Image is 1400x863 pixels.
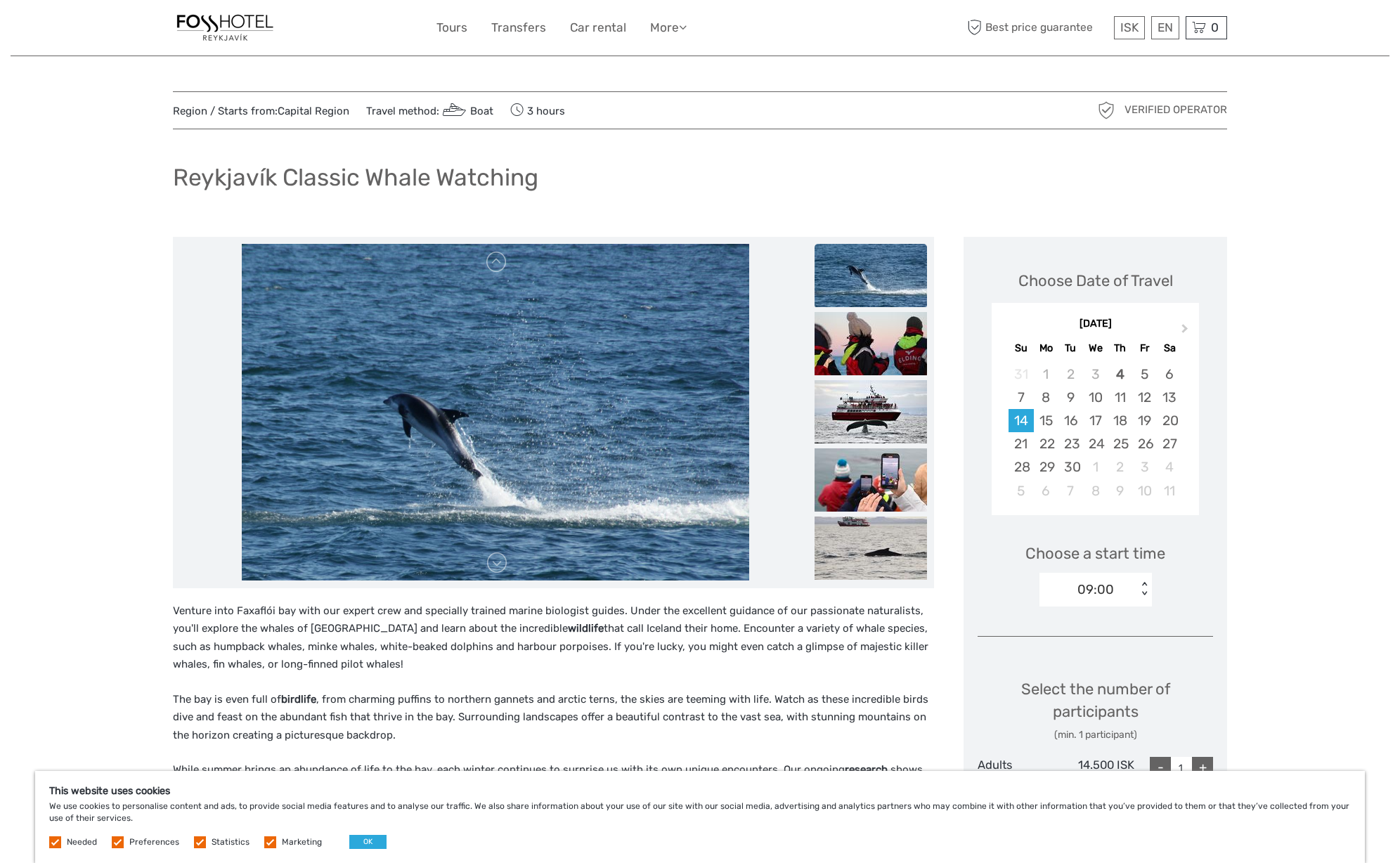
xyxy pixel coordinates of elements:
[1108,455,1132,479] div: Choose Thursday, October 2nd, 2025
[1083,409,1108,432] div: Choose Wednesday, September 17th, 2025
[964,16,1110,39] span: Best price guarantee
[570,18,626,38] a: Car rental
[815,312,927,375] img: b78d6e61daa04260bd164bb14028d35d_slider_thumbnail.jpeg
[1108,432,1132,455] div: Choose Thursday, September 25th, 2025
[1108,386,1132,409] div: Choose Thursday, September 11th, 2025
[978,757,1056,786] div: Adults
[1175,320,1198,343] button: Next Month
[1058,386,1083,409] div: Choose Tuesday, September 9th, 2025
[439,105,493,117] a: Boat
[1009,339,1033,358] div: Su
[1009,432,1033,455] div: Choose Sunday, September 21st, 2025
[1034,386,1058,409] div: Choose Monday, September 8th, 2025
[1151,16,1179,39] div: EN
[1018,270,1173,292] div: Choose Date of Travel
[1077,580,1114,599] div: 09:00
[815,244,927,307] img: 51965d700edd45d38c2168157bc122b2_slider_thumbnail.jpeg
[349,835,387,849] button: OK
[1083,455,1108,479] div: Choose Wednesday, October 1st, 2025
[1083,479,1108,502] div: Choose Wednesday, October 8th, 2025
[815,517,927,580] img: af85db80b42c4fe2897138f33390769b_slider_thumbnail.jpeg
[436,18,467,38] a: Tours
[129,836,179,848] label: Preferences
[815,448,927,512] img: a4e4f68229304a8c94a437cd436454c4_slider_thumbnail.jpeg
[1209,20,1221,34] span: 0
[1058,409,1083,432] div: Choose Tuesday, September 16th, 2025
[35,771,1365,863] div: We use cookies to personalise content and ads, to provide social media features and to analyse ou...
[173,11,277,45] img: 1357-20722262-a0dc-4fd2-8fc5-b62df901d176_logo_small.jpg
[1120,20,1139,34] span: ISK
[1058,339,1083,358] div: Tu
[1157,363,1181,386] div: Choose Saturday, September 6th, 2025
[1124,103,1227,117] span: Verified Operator
[1157,386,1181,409] div: Choose Saturday, September 13th, 2025
[1034,455,1058,479] div: Choose Monday, September 29th, 2025
[1132,386,1157,409] div: Choose Friday, September 12th, 2025
[1132,432,1157,455] div: Choose Friday, September 26th, 2025
[815,380,927,443] img: 7aee5af0ef2b436ab03a672e54ff506b_slider_thumbnail.jpeg
[1108,339,1132,358] div: Th
[1083,363,1108,386] div: Not available Wednesday, September 3rd, 2025
[1025,543,1165,564] span: Choose a start time
[1009,409,1033,432] div: Choose Sunday, September 14th, 2025
[1157,339,1181,358] div: Sa
[212,836,249,848] label: Statistics
[1132,339,1157,358] div: Fr
[173,163,538,192] h1: Reykjavík Classic Whale Watching
[1157,432,1181,455] div: Choose Saturday, September 27th, 2025
[1009,455,1033,479] div: Choose Sunday, September 28th, 2025
[996,363,1194,502] div: month 2025-09
[1095,99,1117,122] img: verified_operator_grey_128.png
[281,693,316,706] strong: birdlife
[1009,479,1033,502] div: Choose Sunday, October 5th, 2025
[1058,363,1083,386] div: Not available Tuesday, September 2nd, 2025
[650,18,687,38] a: More
[1157,479,1181,502] div: Choose Saturday, October 11th, 2025
[1034,432,1058,455] div: Choose Monday, September 22nd, 2025
[845,763,888,776] strong: research
[1157,409,1181,432] div: Choose Saturday, September 20th, 2025
[1083,432,1108,455] div: Choose Wednesday, September 24th, 2025
[173,602,934,674] p: Venture into Faxaflói bay with our expert crew and specially trained marine biologist guides. Und...
[978,728,1213,742] div: (min. 1 participant)
[1034,479,1058,502] div: Choose Monday, October 6th, 2025
[1034,409,1058,432] div: Choose Monday, September 15th, 2025
[1056,757,1135,786] div: 14.500 ISK
[1058,479,1083,502] div: Choose Tuesday, October 7th, 2025
[1150,757,1171,778] div: -
[278,105,349,117] a: Capital Region
[1108,363,1132,386] div: Choose Thursday, September 4th, 2025
[173,761,934,797] p: While summer brings an abundance of life to the bay, each winter continues to surprise us with it...
[1009,386,1033,409] div: Choose Sunday, September 7th, 2025
[992,317,1199,332] div: [DATE]
[1132,455,1157,479] div: Choose Friday, October 3rd, 2025
[978,678,1213,742] div: Select the number of participants
[1034,363,1058,386] div: Not available Monday, September 1st, 2025
[1058,432,1083,455] div: Choose Tuesday, September 23rd, 2025
[1108,479,1132,502] div: Choose Thursday, October 9th, 2025
[1132,409,1157,432] div: Choose Friday, September 19th, 2025
[510,100,565,120] span: 3 hours
[568,622,604,635] strong: wildlife
[67,836,97,848] label: Needed
[1108,409,1132,432] div: Choose Thursday, September 18th, 2025
[1083,386,1108,409] div: Choose Wednesday, September 10th, 2025
[1192,757,1213,778] div: +
[1157,455,1181,479] div: Choose Saturday, October 4th, 2025
[1132,363,1157,386] div: Choose Friday, September 5th, 2025
[1034,339,1058,358] div: Mo
[49,785,1351,797] h5: This website uses cookies
[1009,363,1033,386] div: Not available Sunday, August 31st, 2025
[1083,339,1108,358] div: We
[491,18,546,38] a: Transfers
[1132,479,1157,502] div: Choose Friday, October 10th, 2025
[1058,455,1083,479] div: Choose Tuesday, September 30th, 2025
[1138,582,1150,597] div: < >
[173,104,349,119] span: Region / Starts from:
[173,691,934,745] p: The bay is even full of , from charming puffins to northern gannets and arctic terns, the skies a...
[282,836,322,848] label: Marketing
[242,244,748,581] img: 51965d700edd45d38c2168157bc122b2_main_slider.jpeg
[366,100,493,120] span: Travel method:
